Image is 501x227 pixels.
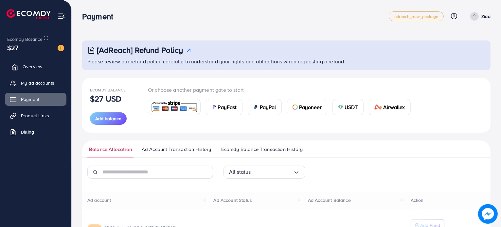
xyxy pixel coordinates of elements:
[221,146,303,153] span: Ecomdy Balance Transaction History
[7,9,51,19] img: logo
[7,36,43,42] span: Ecomdy Balance
[251,167,293,177] input: Search for option
[21,129,34,135] span: Billing
[21,80,54,86] span: My ad accounts
[95,115,121,122] span: Add balance
[218,103,237,111] span: PayFast
[97,45,183,55] h3: [AdReach] Refund Policy
[248,99,282,115] a: cardPayPal
[299,103,322,111] span: Payoneer
[478,204,497,223] img: image
[287,99,327,115] a: cardPayoneer
[5,125,66,138] a: Billing
[5,60,66,73] a: Overview
[150,100,198,114] img: card
[338,105,343,110] img: card
[468,12,491,21] a: Ziaa
[21,96,39,103] span: Payment
[23,63,42,70] span: Overview
[332,99,364,115] a: cardUSDT
[229,167,251,177] span: All status
[90,87,126,93] span: Ecomdy Balance
[374,105,382,110] img: card
[87,57,487,65] p: Please review our refund policy carefully to understand your rights and obligations when requesti...
[82,12,118,21] h3: Payment
[5,93,66,106] a: Payment
[5,109,66,122] a: Product Links
[260,103,276,111] span: PayPal
[383,103,405,111] span: Airwallex
[345,103,358,111] span: USDT
[481,12,491,20] p: Ziaa
[211,105,217,110] img: card
[148,99,201,115] a: card
[148,86,416,94] p: Or choose another payment gate to start
[389,11,444,21] a: adreach_new_package
[206,99,242,115] a: cardPayFast
[293,105,298,110] img: card
[224,166,305,179] div: Search for option
[90,95,121,103] p: $27 USD
[394,14,438,19] span: adreach_new_package
[58,45,64,51] img: image
[7,43,18,52] span: $27
[90,112,127,125] button: Add balance
[369,99,411,115] a: cardAirwallex
[5,76,66,89] a: My ad accounts
[89,146,132,153] span: Balance Allocation
[21,112,49,119] span: Product Links
[253,105,259,110] img: card
[142,146,211,153] span: Ad Account Transaction History
[58,12,65,20] img: menu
